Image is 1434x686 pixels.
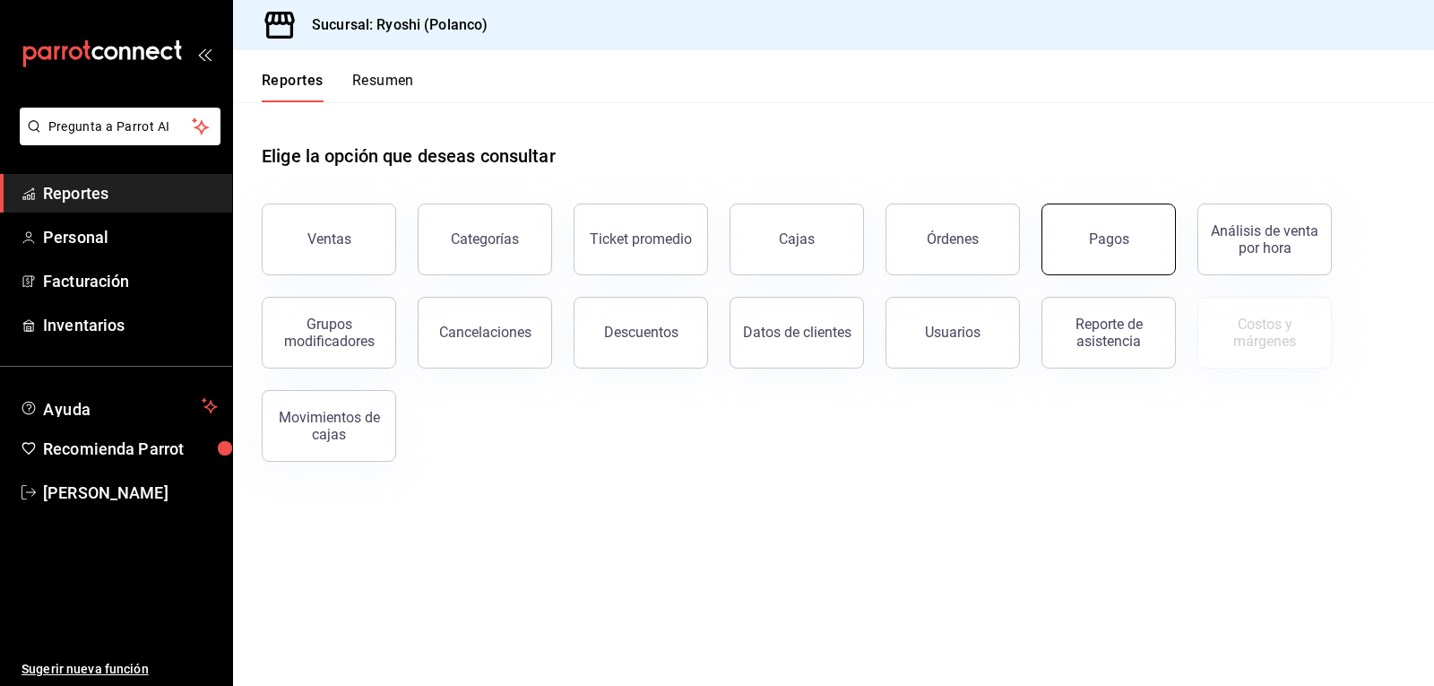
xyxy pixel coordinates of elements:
span: Ayuda [43,395,194,417]
a: Pregunta a Parrot AI [13,130,220,149]
div: Categorías [451,230,519,247]
a: Cajas [730,204,864,275]
div: Análisis de venta por hora [1209,222,1320,256]
span: Inventarios [43,313,218,337]
button: open_drawer_menu [197,47,212,61]
button: Cancelaciones [418,297,552,369]
button: Datos de clientes [730,297,864,369]
h3: Sucursal: Ryoshi (Polanco) [298,14,488,36]
div: Ventas [307,230,351,247]
div: Cancelaciones [439,324,531,341]
button: Reporte de asistencia [1041,297,1176,369]
span: Reportes [43,181,218,205]
div: Usuarios [925,324,980,341]
button: Ticket promedio [574,204,708,275]
button: Análisis de venta por hora [1197,204,1332,275]
button: Reportes [262,72,324,102]
span: Facturación [43,269,218,293]
span: Personal [43,225,218,249]
div: Órdenes [927,230,979,247]
button: Resumen [352,72,414,102]
div: Ticket promedio [590,230,692,247]
button: Órdenes [885,204,1020,275]
button: Usuarios [885,297,1020,369]
h1: Elige la opción que deseas consultar [262,143,556,169]
button: Pregunta a Parrot AI [20,108,220,145]
div: Descuentos [604,324,678,341]
span: Recomienda Parrot [43,437,218,461]
div: Reporte de asistencia [1053,316,1164,350]
button: Pagos [1041,204,1176,275]
div: Movimientos de cajas [273,409,384,443]
button: Grupos modificadores [262,297,396,369]
div: Cajas [779,229,816,250]
span: Pregunta a Parrot AI [48,117,193,136]
div: Pagos [1089,230,1129,247]
div: navigation tabs [262,72,414,102]
button: Contrata inventarios para ver este reporte [1197,297,1332,369]
button: Categorías [418,204,552,275]
span: Sugerir nueva función [22,660,218,679]
span: [PERSON_NAME] [43,481,218,505]
div: Costos y márgenes [1209,316,1320,350]
button: Descuentos [574,297,708,369]
button: Movimientos de cajas [262,390,396,462]
div: Grupos modificadores [273,316,384,350]
button: Ventas [262,204,396,275]
div: Datos de clientes [743,324,851,341]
